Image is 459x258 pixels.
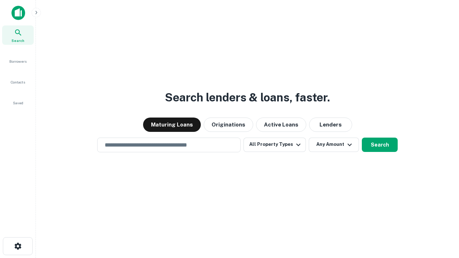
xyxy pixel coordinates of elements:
[256,118,306,132] button: Active Loans
[309,138,359,152] button: Any Amount
[204,118,253,132] button: Originations
[2,46,34,66] a: Borrowers
[2,67,34,86] a: Contacts
[423,178,459,212] iframe: Chat Widget
[2,88,34,107] a: Saved
[143,118,201,132] button: Maturing Loans
[11,79,25,85] span: Contacts
[13,100,23,106] span: Saved
[165,89,330,106] h3: Search lenders & loans, faster.
[11,38,24,43] span: Search
[309,118,352,132] button: Lenders
[243,138,306,152] button: All Property Types
[11,6,25,20] img: capitalize-icon.png
[362,138,398,152] button: Search
[2,25,34,45] a: Search
[9,58,27,64] span: Borrowers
